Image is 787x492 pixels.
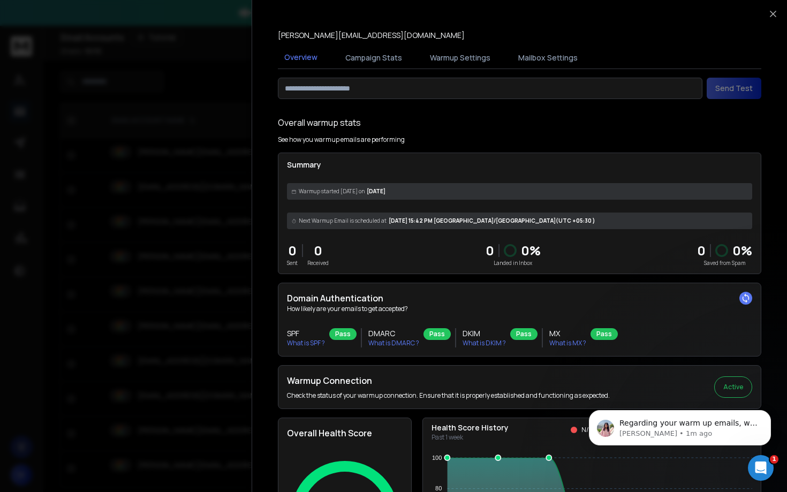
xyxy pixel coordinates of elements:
[287,427,403,440] h2: Overall Health Score
[299,217,387,225] span: Next Warmup Email is scheduled at
[591,328,618,340] div: Pass
[287,213,752,229] div: [DATE] 15:42 PM [GEOGRAPHIC_DATA]/[GEOGRAPHIC_DATA] (UTC +05:30 )
[287,242,298,259] p: 0
[287,160,752,170] p: Summary
[748,455,774,481] iframe: Intercom live chat
[432,422,509,433] p: Health Score History
[486,259,541,267] p: Landed in Inbox
[512,46,584,70] button: Mailbox Settings
[278,46,324,70] button: Overview
[368,339,419,347] p: What is DMARC ?
[339,46,408,70] button: Campaign Stats
[435,485,442,491] tspan: 80
[549,328,586,339] h3: MX
[287,305,752,313] p: How likely are your emails to get accepted?
[463,328,506,339] h3: DKIM
[423,46,497,70] button: Warmup Settings
[697,259,752,267] p: Saved from Spam
[770,455,778,464] span: 1
[287,391,610,400] p: Check the status of your warmup connection. Ensure that it is properly established and functionin...
[287,374,610,387] h2: Warmup Connection
[287,183,752,200] div: [DATE]
[307,242,329,259] p: 0
[287,339,325,347] p: What is SPF ?
[463,339,506,347] p: What is DKIM ?
[278,30,465,41] p: [PERSON_NAME][EMAIL_ADDRESS][DOMAIN_NAME]
[329,328,357,340] div: Pass
[510,328,538,340] div: Pass
[423,328,451,340] div: Pass
[521,242,541,259] p: 0 %
[732,242,752,259] p: 0 %
[287,292,752,305] h2: Domain Authentication
[299,187,365,195] span: Warmup started [DATE] on
[697,241,706,259] strong: 0
[278,116,361,129] h1: Overall warmup stats
[573,388,787,463] iframe: Intercom notifications message
[432,455,442,461] tspan: 100
[714,376,752,398] button: Active
[432,433,509,442] p: Past 1 week
[278,135,405,144] p: See how you warmup emails are performing
[287,259,298,267] p: Sent
[486,242,494,259] p: 0
[307,259,329,267] p: Received
[368,328,419,339] h3: DMARC
[549,339,586,347] p: What is MX ?
[287,328,325,339] h3: SPF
